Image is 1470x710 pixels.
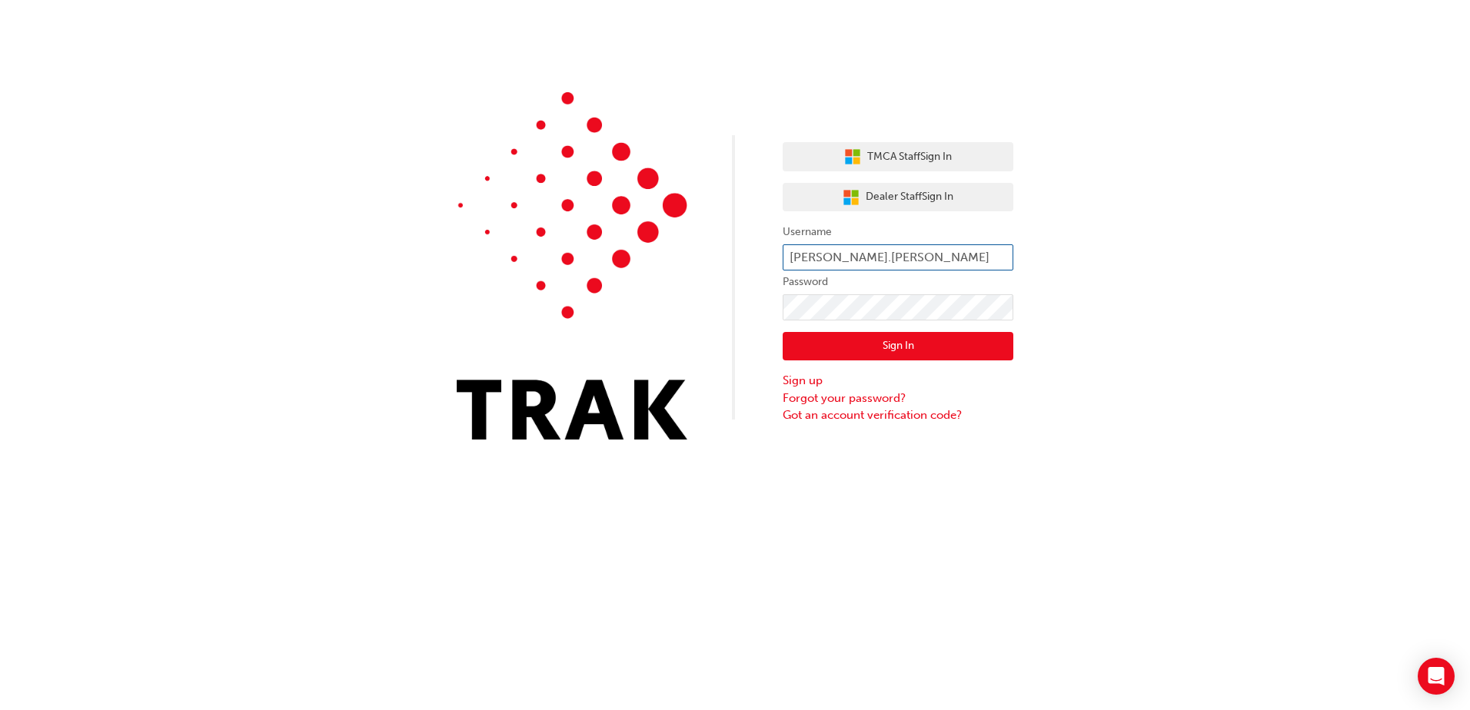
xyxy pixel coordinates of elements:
img: Trak [457,92,687,440]
div: Open Intercom Messenger [1418,658,1455,695]
label: Username [783,223,1013,241]
button: Sign In [783,332,1013,361]
input: Username [783,244,1013,270]
a: Sign up [783,372,1013,390]
a: Got an account verification code? [783,406,1013,424]
button: Dealer StaffSign In [783,183,1013,212]
span: TMCA Staff Sign In [867,148,952,166]
span: Dealer Staff Sign In [866,188,953,206]
a: Forgot your password? [783,390,1013,407]
label: Password [783,273,1013,291]
button: TMCA StaffSign In [783,142,1013,171]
